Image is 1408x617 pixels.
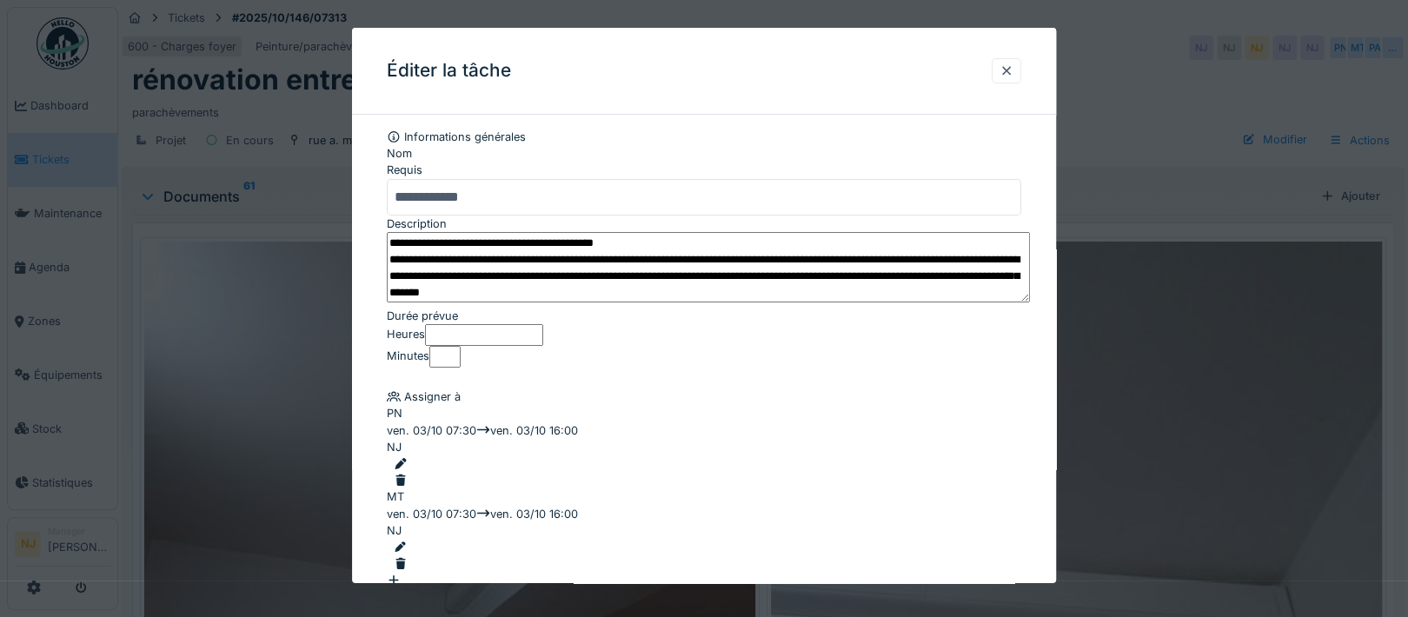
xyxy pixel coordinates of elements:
[387,308,458,324] label: Durée prévue
[387,145,412,162] label: Nom
[387,422,1021,439] div: ven. 03/10 07:30 ven. 03/10 16:00
[387,162,1021,178] div: Requis
[387,388,1021,405] div: Assigner à
[387,216,447,232] label: Description
[387,572,1021,605] div: Ajouter un intervenant
[387,505,1021,521] div: ven. 03/10 07:30 ven. 03/10 16:00
[387,60,511,82] h3: Éditer la tâche
[387,129,1021,145] div: Informations générales
[387,326,425,342] label: Heures
[387,522,402,539] div: NJ
[387,348,429,364] label: Minutes
[387,405,402,421] div: PN
[387,488,404,505] div: MT
[387,439,402,455] div: NJ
